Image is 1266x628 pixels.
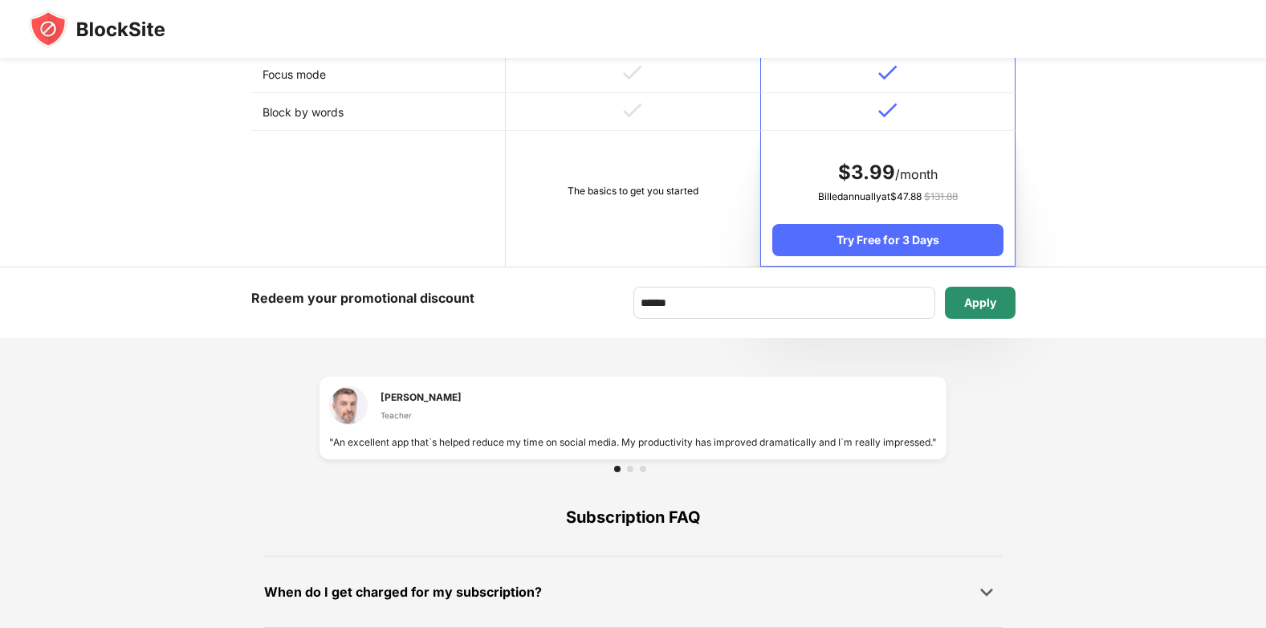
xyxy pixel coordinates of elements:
img: blocksite-icon-black.svg [29,10,165,48]
img: v-blue.svg [878,65,898,80]
img: v-grey.svg [623,65,642,80]
div: /month [772,160,1003,186]
td: Block by words [251,93,506,131]
div: Subscription FAQ [264,479,1003,556]
div: The basics to get you started [517,183,749,199]
div: Billed annually at $ 47.88 [772,189,1003,205]
div: When do I get charged for my subscription? [264,581,542,604]
div: Teacher [381,409,462,422]
div: [PERSON_NAME] [381,389,462,405]
div: Redeem your promotional discount [251,287,474,310]
div: Try Free for 3 Days [772,224,1003,256]
span: $ 131.88 [924,190,958,202]
td: Focus mode [251,55,506,93]
span: $ 3.99 [838,161,895,184]
div: "An excellent app that`s helped reduce my time on social media. My productivity has improved dram... [329,434,937,450]
img: testimonial-1.jpg [329,386,368,425]
img: v-grey.svg [623,103,642,118]
div: Apply [964,296,996,309]
img: v-blue.svg [878,103,898,118]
